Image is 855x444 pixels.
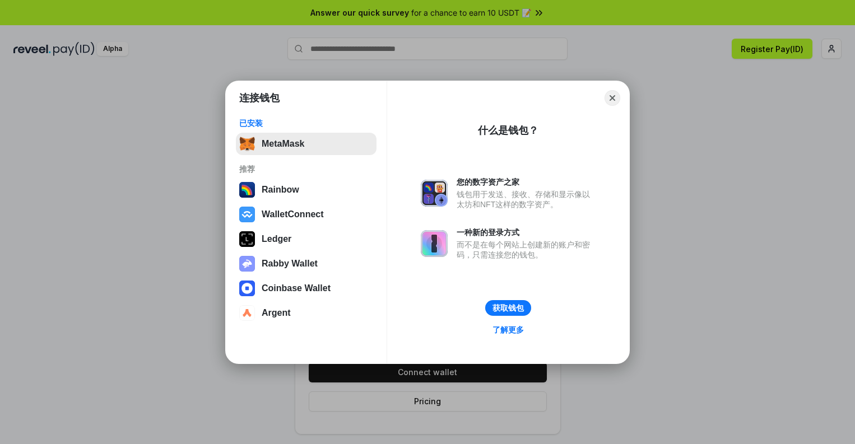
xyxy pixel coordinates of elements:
button: Rabby Wallet [236,253,377,275]
div: 钱包用于发送、接收、存储和显示像以太坊和NFT这样的数字资产。 [457,189,596,209]
img: svg+xml,%3Csvg%20xmlns%3D%22http%3A%2F%2Fwww.w3.org%2F2000%2Fsvg%22%20fill%3D%22none%22%20viewBox... [421,180,448,207]
button: Ledger [236,228,377,250]
div: 什么是钱包？ [478,124,538,137]
div: Rabby Wallet [262,259,318,269]
button: Close [605,90,620,106]
div: 您的数字资产之家 [457,177,596,187]
button: Rainbow [236,179,377,201]
div: 一种新的登录方式 [457,227,596,237]
img: svg+xml,%3Csvg%20width%3D%2228%22%20height%3D%2228%22%20viewBox%3D%220%200%2028%2028%22%20fill%3D... [239,281,255,296]
div: Argent [262,308,291,318]
button: Argent [236,302,377,324]
div: 获取钱包 [492,303,524,313]
div: MetaMask [262,139,304,149]
div: 了解更多 [492,325,524,335]
button: WalletConnect [236,203,377,226]
div: 已安装 [239,118,373,128]
div: 而不是在每个网站上创建新的账户和密码，只需连接您的钱包。 [457,240,596,260]
div: Rainbow [262,185,299,195]
button: MetaMask [236,133,377,155]
a: 了解更多 [486,323,531,337]
h1: 连接钱包 [239,91,280,105]
img: svg+xml,%3Csvg%20xmlns%3D%22http%3A%2F%2Fwww.w3.org%2F2000%2Fsvg%22%20fill%3D%22none%22%20viewBox... [421,230,448,257]
img: svg+xml,%3Csvg%20width%3D%2228%22%20height%3D%2228%22%20viewBox%3D%220%200%2028%2028%22%20fill%3D... [239,207,255,222]
div: WalletConnect [262,209,324,219]
img: svg+xml,%3Csvg%20xmlns%3D%22http%3A%2F%2Fwww.w3.org%2F2000%2Fsvg%22%20fill%3D%22none%22%20viewBox... [239,256,255,272]
div: Coinbase Wallet [262,283,331,293]
img: svg+xml,%3Csvg%20width%3D%2228%22%20height%3D%2228%22%20viewBox%3D%220%200%2028%2028%22%20fill%3D... [239,305,255,321]
img: svg+xml,%3Csvg%20fill%3D%22none%22%20height%3D%2233%22%20viewBox%3D%220%200%2035%2033%22%20width%... [239,136,255,152]
img: svg+xml,%3Csvg%20xmlns%3D%22http%3A%2F%2Fwww.w3.org%2F2000%2Fsvg%22%20width%3D%2228%22%20height%3... [239,231,255,247]
button: Coinbase Wallet [236,277,377,300]
div: Ledger [262,234,291,244]
button: 获取钱包 [485,300,531,316]
div: 推荐 [239,164,373,174]
img: svg+xml,%3Csvg%20width%3D%22120%22%20height%3D%22120%22%20viewBox%3D%220%200%20120%20120%22%20fil... [239,182,255,198]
